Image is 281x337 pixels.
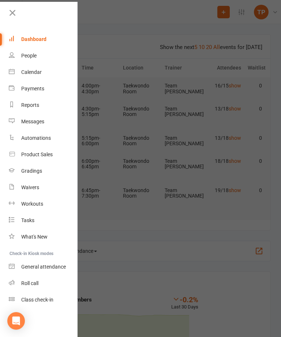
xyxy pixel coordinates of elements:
a: Payments [9,80,78,97]
a: Roll call [9,275,78,292]
a: Gradings [9,163,78,179]
div: Reports [21,102,39,108]
div: Dashboard [21,36,46,42]
div: Class check-in [21,297,53,303]
div: What's New [21,234,48,240]
div: Messages [21,119,44,124]
a: Tasks [9,212,78,229]
a: Dashboard [9,31,78,48]
div: People [21,53,37,59]
a: Waivers [9,179,78,196]
a: People [9,48,78,64]
a: Automations [9,130,78,146]
div: Tasks [21,217,34,223]
div: Payments [21,86,44,91]
a: Product Sales [9,146,78,163]
a: Workouts [9,196,78,212]
a: Class kiosk mode [9,292,78,308]
div: General attendance [21,264,66,270]
div: Waivers [21,184,39,190]
a: Calendar [9,64,78,80]
div: Gradings [21,168,42,174]
a: Messages [9,113,78,130]
div: Automations [21,135,51,141]
a: What's New [9,229,78,245]
div: Calendar [21,69,42,75]
a: Reports [9,97,78,113]
div: Product Sales [21,151,53,157]
div: Open Intercom Messenger [7,312,25,330]
div: Workouts [21,201,43,207]
a: General attendance kiosk mode [9,259,78,275]
div: Roll call [21,280,38,286]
